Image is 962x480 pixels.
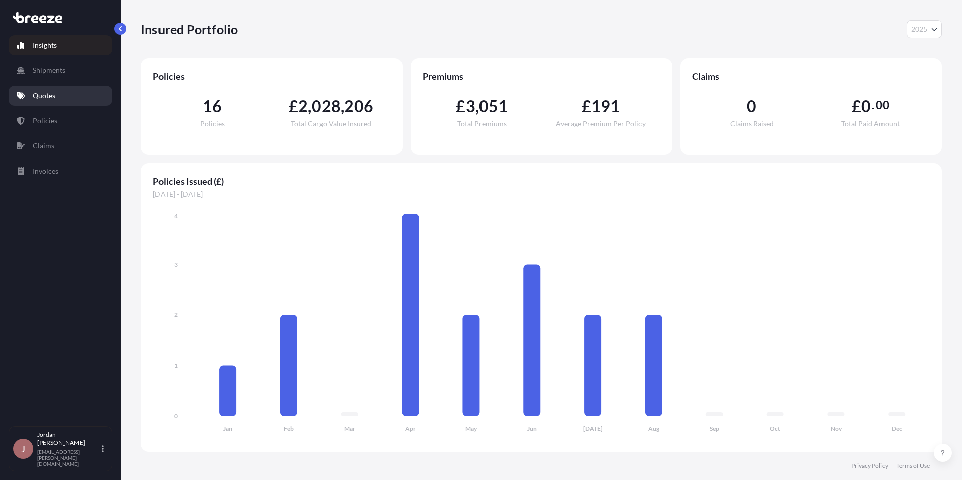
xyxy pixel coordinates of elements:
span: Policies [153,70,390,83]
tspan: [DATE] [583,425,603,432]
span: Policies [200,120,225,127]
tspan: Feb [284,425,294,432]
a: Quotes [9,86,112,106]
button: Year Selector [907,20,942,38]
p: Insights [33,40,57,50]
span: Premiums [423,70,660,83]
span: 206 [344,98,373,114]
span: Total Cargo Value Insured [291,120,371,127]
span: , [341,98,344,114]
p: Shipments [33,65,65,75]
p: Policies [33,116,57,126]
p: [EMAIL_ADDRESS][PERSON_NAME][DOMAIN_NAME] [37,449,100,467]
p: Jordan [PERSON_NAME] [37,431,100,447]
span: 2 [298,98,308,114]
tspan: Jun [527,425,537,432]
p: Claims [33,141,54,151]
tspan: Mar [344,425,355,432]
tspan: 1 [174,362,178,369]
tspan: Apr [405,425,416,432]
tspan: 2 [174,311,178,318]
span: Total Premiums [457,120,507,127]
span: £ [582,98,591,114]
span: , [308,98,311,114]
span: 2025 [911,24,927,34]
span: Policies Issued (£) [153,175,930,187]
tspan: Jan [223,425,232,432]
tspan: Nov [831,425,842,432]
a: Invoices [9,161,112,181]
span: £ [289,98,298,114]
span: Average Premium Per Policy [556,120,646,127]
span: Claims Raised [730,120,774,127]
span: 16 [203,98,222,114]
a: Privacy Policy [851,462,888,470]
span: 3 [466,98,475,114]
span: 051 [479,98,508,114]
span: Total Paid Amount [841,120,900,127]
tspan: Sep [710,425,719,432]
span: , [475,98,479,114]
span: . [872,101,874,109]
span: £ [456,98,465,114]
span: 0 [861,98,871,114]
tspan: 3 [174,261,178,268]
tspan: May [465,425,477,432]
p: Quotes [33,91,55,101]
tspan: Aug [648,425,660,432]
tspan: Dec [892,425,902,432]
a: Policies [9,111,112,131]
tspan: 0 [174,412,178,420]
span: £ [852,98,861,114]
span: 191 [591,98,620,114]
a: Shipments [9,60,112,81]
span: 0 [747,98,756,114]
span: [DATE] - [DATE] [153,189,930,199]
span: Claims [692,70,930,83]
a: Insights [9,35,112,55]
span: J [21,444,25,454]
span: 00 [876,101,889,109]
p: Insured Portfolio [141,21,238,37]
span: 028 [312,98,341,114]
tspan: Oct [770,425,780,432]
a: Terms of Use [896,462,930,470]
a: Claims [9,136,112,156]
p: Invoices [33,166,58,176]
tspan: 4 [174,212,178,220]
